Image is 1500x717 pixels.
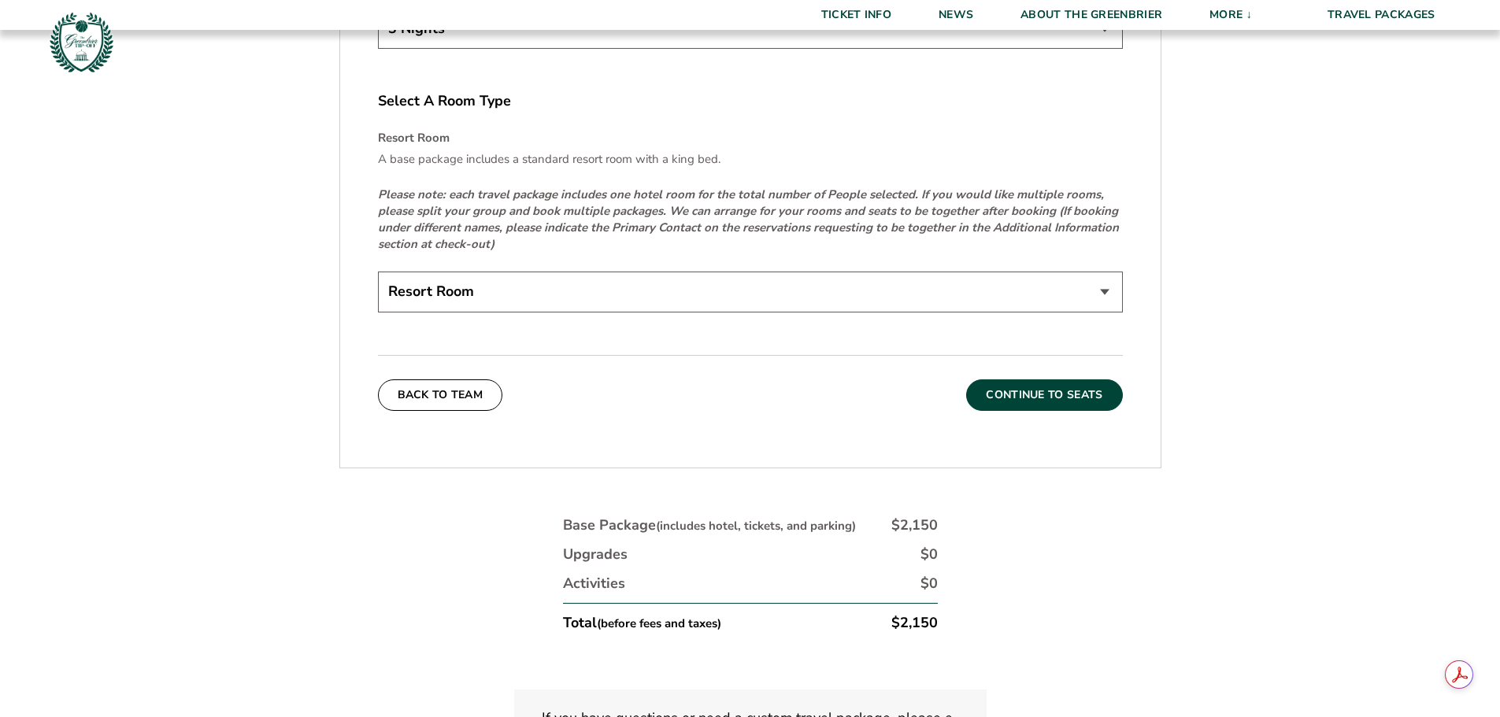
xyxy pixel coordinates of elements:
div: $0 [920,545,938,564]
em: Please note: each travel package includes one hotel room for the total number of People selected.... [378,187,1119,252]
div: Upgrades [563,545,628,564]
div: Total [563,613,721,633]
small: (includes hotel, tickets, and parking) [656,518,856,534]
p: A base package includes a standard resort room with a king bed. [378,151,1123,168]
button: Back To Team [378,379,503,411]
div: Base Package [563,516,856,535]
img: Greenbrier Tip-Off [47,8,116,76]
h4: Resort Room [378,130,1123,146]
div: $2,150 [891,516,938,535]
div: $2,150 [891,613,938,633]
small: (before fees and taxes) [597,615,721,631]
label: Select A Room Type [378,91,1123,111]
div: Activities [563,574,625,593]
button: Continue To Seats [966,379,1122,411]
div: $0 [920,574,938,593]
